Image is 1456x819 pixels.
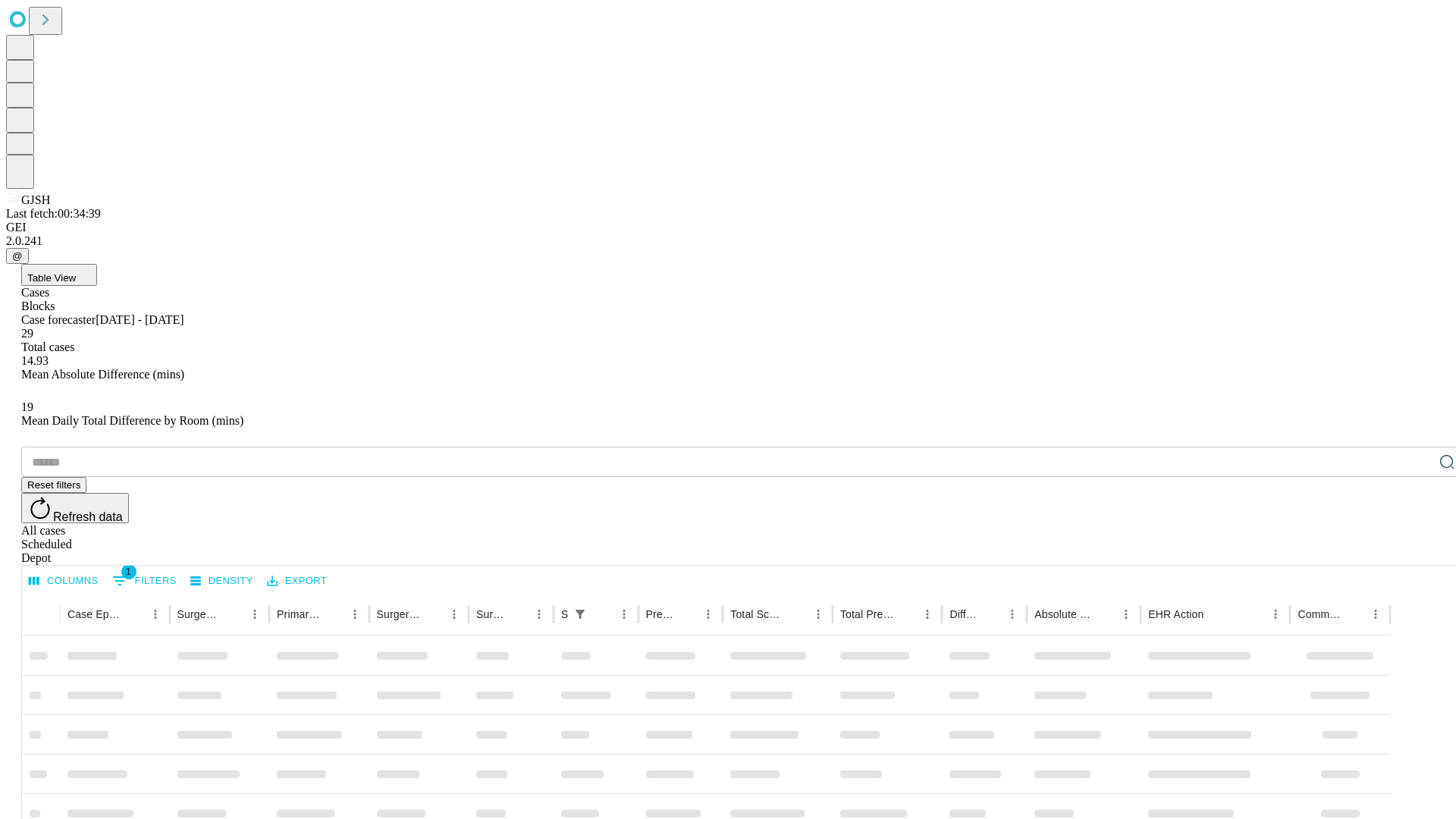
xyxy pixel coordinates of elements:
[344,604,366,625] button: Menu
[277,608,321,620] div: Primary Service
[981,604,1002,625] button: Sort
[121,564,136,579] span: 1
[21,340,74,353] span: Total cases
[1148,608,1203,620] div: EHR Action
[1034,608,1093,620] div: Absolute Difference
[529,604,550,625] button: Menu
[507,604,529,625] button: Sort
[145,604,166,625] button: Menu
[570,604,591,625] div: 1 active filter
[21,313,96,326] span: Case forecaster
[646,608,676,620] div: Predicted In Room Duration
[949,608,979,620] div: Difference
[6,248,29,264] button: @
[6,221,1450,234] div: GEI
[21,327,33,340] span: 29
[21,400,33,413] span: 19
[323,604,344,625] button: Sort
[1298,608,1341,620] div: Comments
[177,608,221,620] div: Surgeon Name
[613,604,635,625] button: Menu
[1344,604,1365,625] button: Sort
[840,608,895,620] div: Total Predicted Duration
[124,604,145,625] button: Sort
[917,604,938,625] button: Menu
[1205,604,1226,625] button: Sort
[786,604,808,625] button: Sort
[223,604,244,625] button: Sort
[1094,604,1116,625] button: Sort
[730,608,785,620] div: Total Scheduled Duration
[21,193,50,206] span: GJSH
[25,570,102,593] button: Select columns
[53,510,123,523] span: Refresh data
[21,493,129,523] button: Refresh data
[6,234,1450,248] div: 2.0.241
[21,264,97,286] button: Table View
[21,414,243,427] span: Mean Daily Total Difference by Room (mins)
[377,608,421,620] div: Surgery Name
[244,604,265,625] button: Menu
[12,250,23,262] span: @
[187,570,257,593] button: Density
[27,272,76,284] span: Table View
[1002,604,1023,625] button: Menu
[21,354,49,367] span: 14.93
[27,479,80,491] span: Reset filters
[698,604,719,625] button: Menu
[444,604,465,625] button: Menu
[592,604,613,625] button: Sort
[1365,604,1386,625] button: Menu
[263,570,331,593] button: Export
[21,368,184,381] span: Mean Absolute Difference (mins)
[422,604,444,625] button: Sort
[108,569,180,593] button: Show filters
[570,604,591,625] button: Show filters
[96,313,184,326] span: [DATE] - [DATE]
[1116,604,1137,625] button: Menu
[476,608,506,620] div: Surgery Date
[561,608,568,620] div: Scheduled In Room Duration
[896,604,917,625] button: Sort
[21,477,86,493] button: Reset filters
[6,207,101,220] span: Last fetch: 00:34:39
[67,608,122,620] div: Case Epic Id
[808,604,829,625] button: Menu
[676,604,698,625] button: Sort
[1265,604,1286,625] button: Menu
